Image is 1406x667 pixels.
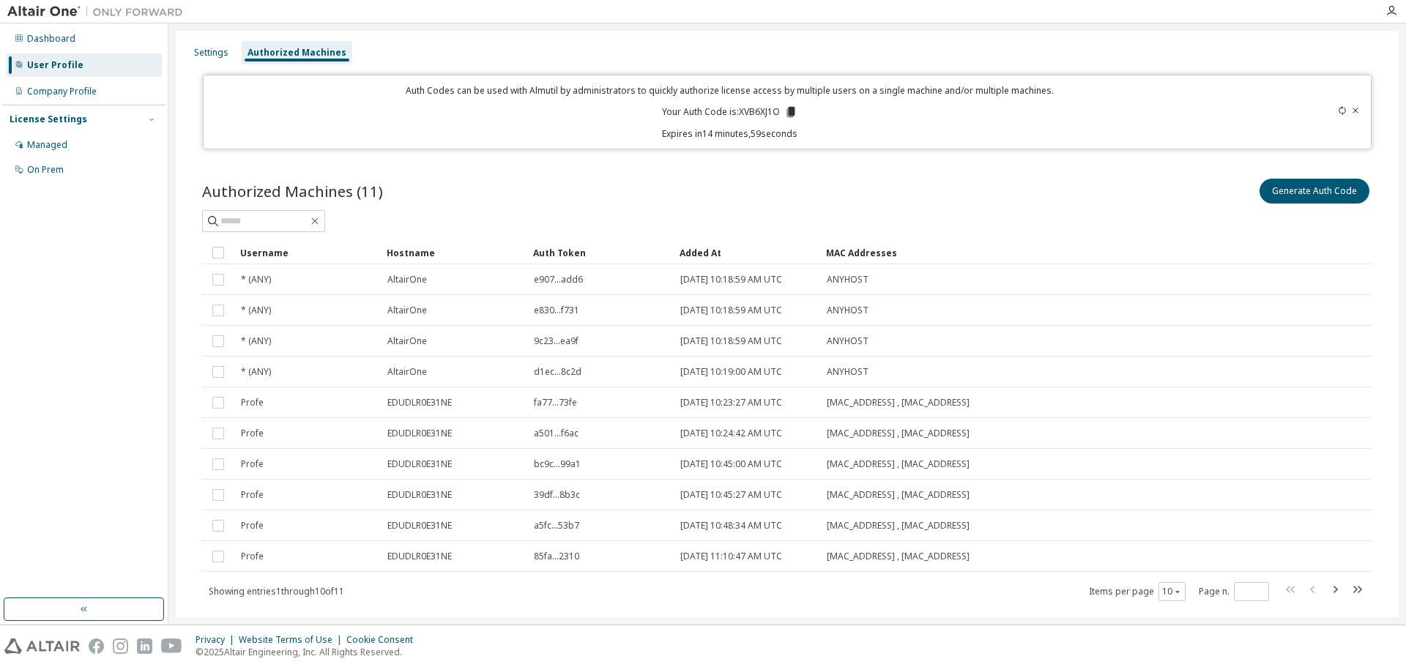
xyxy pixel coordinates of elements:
[196,634,239,646] div: Privacy
[534,428,579,439] span: a501...f6ac
[387,397,452,409] span: EDUDLR0E31NE
[196,646,422,658] p: © 2025 Altair Engineering, Inc. All Rights Reserved.
[680,428,782,439] span: [DATE] 10:24:42 AM UTC
[27,59,83,71] div: User Profile
[827,274,868,286] span: ANYHOST
[241,397,264,409] span: Profe
[1199,582,1269,601] span: Page n.
[212,127,1248,140] p: Expires in 14 minutes, 59 seconds
[241,551,264,562] span: Profe
[387,428,452,439] span: EDUDLR0E31NE
[534,397,577,409] span: fa77...73fe
[241,366,271,378] span: * (ANY)
[534,520,579,532] span: a5fc...53b7
[680,305,782,316] span: [DATE] 10:18:59 AM UTC
[680,520,782,532] span: [DATE] 10:48:34 AM UTC
[209,585,344,597] span: Showing entries 1 through 10 of 11
[1162,586,1182,597] button: 10
[241,458,264,470] span: Profe
[827,428,970,439] span: [MAC_ADDRESS] , [MAC_ADDRESS]
[1089,582,1186,601] span: Items per page
[534,366,581,378] span: d1ec...8c2d
[827,551,970,562] span: [MAC_ADDRESS] , [MAC_ADDRESS]
[680,335,782,347] span: [DATE] 10:18:59 AM UTC
[387,335,427,347] span: AltairOne
[241,335,271,347] span: * (ANY)
[680,397,782,409] span: [DATE] 10:23:27 AM UTC
[387,489,452,501] span: EDUDLR0E31NE
[827,366,868,378] span: ANYHOST
[827,458,970,470] span: [MAC_ADDRESS] , [MAC_ADDRESS]
[241,274,271,286] span: * (ANY)
[662,105,797,119] p: Your Auth Code is: XVB6XJ1O
[10,113,87,125] div: License Settings
[534,551,579,562] span: 85fa...2310
[89,638,104,654] img: facebook.svg
[248,47,346,59] div: Authorized Machines
[680,366,782,378] span: [DATE] 10:19:00 AM UTC
[826,241,1211,264] div: MAC Addresses
[7,4,190,19] img: Altair One
[1260,179,1369,204] button: Generate Auth Code
[241,489,264,501] span: Profe
[194,47,228,59] div: Settings
[387,551,452,562] span: EDUDLR0E31NE
[680,274,782,286] span: [DATE] 10:18:59 AM UTC
[241,520,264,532] span: Profe
[27,164,64,176] div: On Prem
[27,33,75,45] div: Dashboard
[387,274,427,286] span: AltairOne
[241,305,271,316] span: * (ANY)
[827,489,970,501] span: [MAC_ADDRESS] , [MAC_ADDRESS]
[680,241,814,264] div: Added At
[113,638,128,654] img: instagram.svg
[212,84,1248,97] p: Auth Codes can be used with Almutil by administrators to quickly authorize license access by mult...
[534,489,580,501] span: 39df...8b3c
[827,335,868,347] span: ANYHOST
[534,335,579,347] span: 9c23...ea9f
[534,305,579,316] span: e830...f731
[202,181,383,201] span: Authorized Machines (11)
[387,520,452,532] span: EDUDLR0E31NE
[827,397,970,409] span: [MAC_ADDRESS] , [MAC_ADDRESS]
[533,241,668,264] div: Auth Token
[27,139,67,151] div: Managed
[239,634,346,646] div: Website Terms of Use
[387,241,521,264] div: Hostname
[827,305,868,316] span: ANYHOST
[27,86,97,97] div: Company Profile
[387,305,427,316] span: AltairOne
[827,520,970,532] span: [MAC_ADDRESS] , [MAC_ADDRESS]
[161,638,182,654] img: youtube.svg
[137,638,152,654] img: linkedin.svg
[680,551,782,562] span: [DATE] 11:10:47 AM UTC
[680,458,782,470] span: [DATE] 10:45:00 AM UTC
[680,489,782,501] span: [DATE] 10:45:27 AM UTC
[387,458,452,470] span: EDUDLR0E31NE
[387,366,427,378] span: AltairOne
[240,241,375,264] div: Username
[534,458,581,470] span: bc9c...99a1
[346,634,422,646] div: Cookie Consent
[241,428,264,439] span: Profe
[4,638,80,654] img: altair_logo.svg
[534,274,583,286] span: e907...add6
